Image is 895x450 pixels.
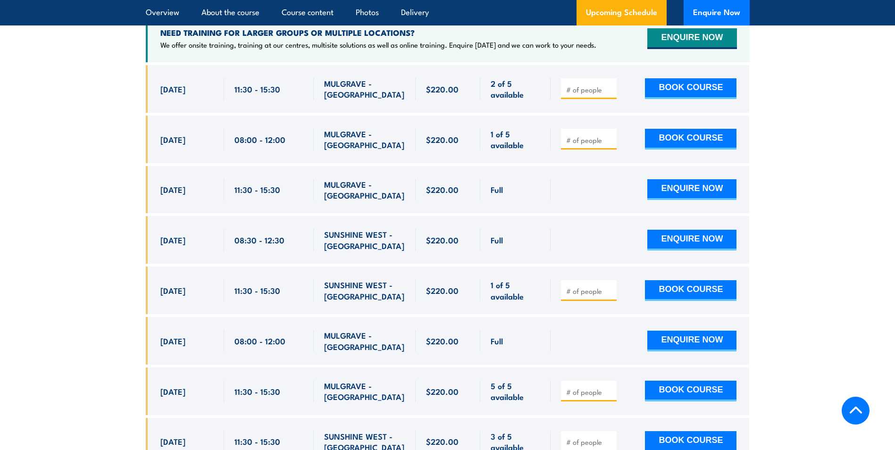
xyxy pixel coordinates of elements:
span: $220.00 [426,134,459,145]
span: 08:00 - 12:00 [234,134,285,145]
span: MULGRAVE - [GEOGRAPHIC_DATA] [324,78,405,100]
span: 08:00 - 12:00 [234,335,285,346]
span: [DATE] [160,184,185,195]
span: 11:30 - 15:30 [234,184,280,195]
p: We offer onsite training, training at our centres, multisite solutions as well as online training... [160,40,596,50]
span: [DATE] [160,285,185,296]
span: $220.00 [426,285,459,296]
span: 1 of 5 available [491,128,540,150]
span: $220.00 [426,83,459,94]
span: Full [491,335,503,346]
span: 11:30 - 15:30 [234,83,280,94]
span: [DATE] [160,234,185,245]
span: $220.00 [426,234,459,245]
button: ENQUIRE NOW [647,331,736,351]
input: # of people [566,135,613,145]
button: BOOK COURSE [645,381,736,401]
button: BOOK COURSE [645,129,736,150]
span: 08:30 - 12:30 [234,234,284,245]
span: MULGRAVE - [GEOGRAPHIC_DATA] [324,380,405,402]
input: # of people [566,387,613,397]
input: # of people [566,437,613,447]
button: ENQUIRE NOW [647,179,736,200]
span: MULGRAVE - [GEOGRAPHIC_DATA] [324,128,405,150]
span: 11:30 - 15:30 [234,386,280,397]
button: BOOK COURSE [645,78,736,99]
input: # of people [566,85,613,94]
span: [DATE] [160,134,185,145]
span: $220.00 [426,386,459,397]
span: 1 of 5 available [491,279,540,301]
button: ENQUIRE NOW [647,28,736,49]
button: BOOK COURSE [645,280,736,301]
span: $220.00 [426,436,459,447]
span: [DATE] [160,386,185,397]
span: 11:30 - 15:30 [234,436,280,447]
span: MULGRAVE - [GEOGRAPHIC_DATA] [324,330,405,352]
span: MULGRAVE - [GEOGRAPHIC_DATA] [324,179,405,201]
span: $220.00 [426,335,459,346]
span: [DATE] [160,335,185,346]
span: 11:30 - 15:30 [234,285,280,296]
input: # of people [566,286,613,296]
span: Full [491,184,503,195]
span: [DATE] [160,83,185,94]
span: $220.00 [426,184,459,195]
span: SUNSHINE WEST - [GEOGRAPHIC_DATA] [324,229,405,251]
span: SUNSHINE WEST - [GEOGRAPHIC_DATA] [324,279,405,301]
h4: NEED TRAINING FOR LARGER GROUPS OR MULTIPLE LOCATIONS? [160,27,596,38]
span: Full [491,234,503,245]
button: ENQUIRE NOW [647,230,736,250]
span: 2 of 5 available [491,78,540,100]
span: 5 of 5 available [491,380,540,402]
span: [DATE] [160,436,185,447]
